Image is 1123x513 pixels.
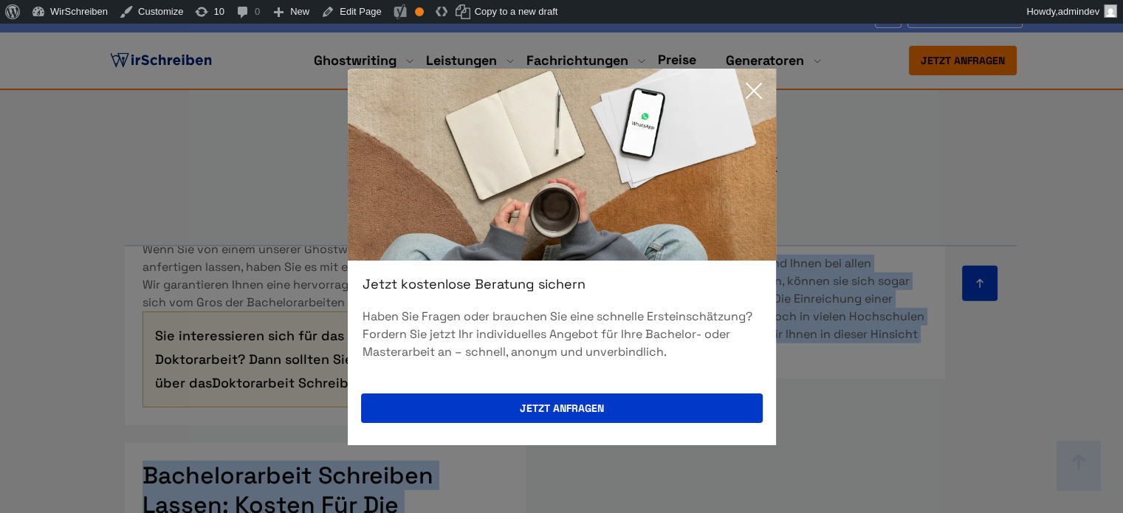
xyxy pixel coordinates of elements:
[415,7,424,16] div: OK
[361,393,763,423] button: Jetzt anfragen
[363,326,761,361] p: Fordern Sie jetzt Ihr individuelles Angebot für Ihre Bachelor- oder Masterarbeit an – schnell, an...
[348,69,776,261] img: exit
[1058,6,1099,17] span: admindev
[348,275,776,293] div: Jetzt kostenlose Beratung sichern
[363,308,761,326] p: Haben Sie Fragen oder brauchen Sie eine schnelle Ersteinschätzung?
